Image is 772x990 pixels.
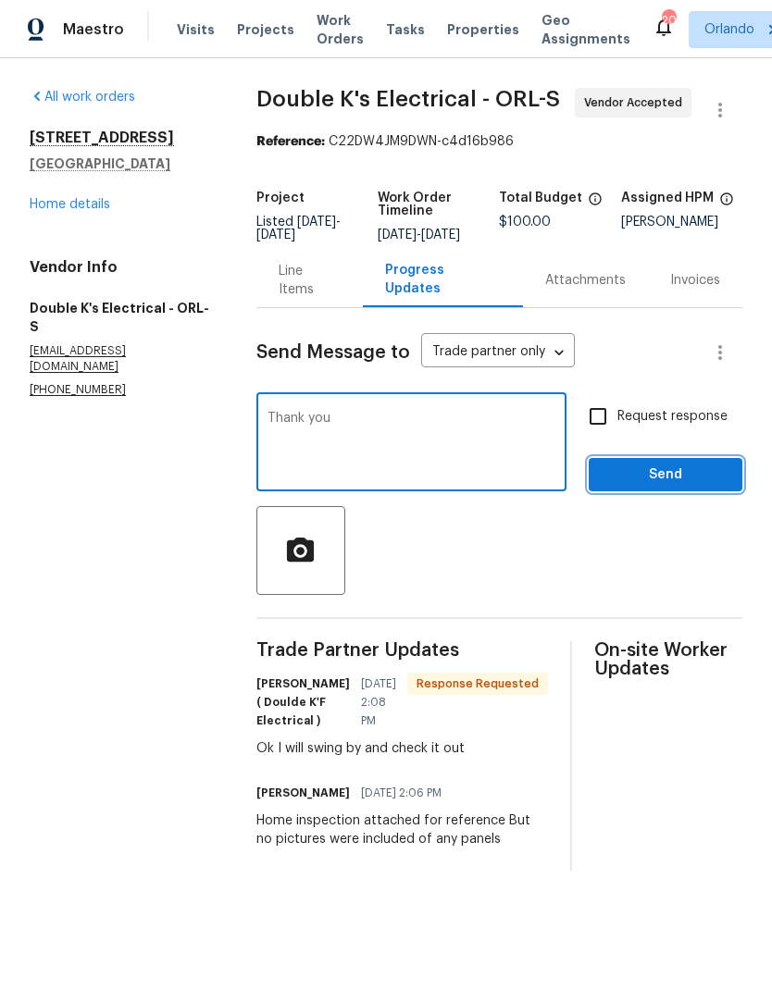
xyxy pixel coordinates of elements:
div: Home inspection attached for reference But no pictures were included of any panels [256,811,548,848]
span: The total cost of line items that have been proposed by Opendoor. This sum includes line items th... [588,192,603,216]
h5: Total Budget [499,192,582,204]
span: Trade Partner Updates [256,641,548,660]
span: [DATE] [378,229,417,241]
h5: Assigned HPM [621,192,714,204]
span: [DATE] [297,216,336,229]
span: Double K's Electrical - ORL-S [256,88,560,110]
span: Tasks [386,23,425,36]
a: Home details [30,198,110,211]
span: Properties [447,20,519,39]
div: Trade partner only [421,338,575,368]
span: Send [604,464,728,487]
span: [DATE] [256,229,295,241]
textarea: Thank you [268,412,555,476]
div: 20 [662,11,675,30]
span: [DATE] [421,229,460,241]
h4: Vendor Info [30,258,212,277]
div: Progress Updates [385,261,501,298]
button: Send [589,458,742,492]
div: C22DW4JM9DWN-c4d16b986 [256,132,742,151]
b: Reference: [256,135,325,148]
span: Geo Assignments [542,11,630,48]
span: Visits [177,20,215,39]
h6: [PERSON_NAME] [256,784,350,802]
span: - [378,229,460,241]
span: $100.00 [499,216,551,229]
div: Attachments [545,271,626,290]
span: Projects [237,20,294,39]
span: - [256,216,341,241]
span: Request response [617,407,728,427]
span: Send Message to [256,343,410,362]
div: Line Items [279,262,341,299]
span: Vendor Accepted [584,93,690,112]
h6: [PERSON_NAME] ( Doulde K'F Electrical ) [256,674,350,730]
h5: Project [256,192,305,204]
span: Maestro [63,20,124,39]
span: Listed [256,216,341,241]
div: [PERSON_NAME] [621,216,742,229]
span: [DATE] 2:06 PM [361,784,442,802]
a: All work orders [30,91,135,104]
span: Work Orders [317,11,364,48]
h5: Double K's Electrical - ORL-S [30,299,212,336]
div: Invoices [670,271,720,290]
h5: Work Order Timeline [378,192,499,217]
span: Response Requested [409,674,546,693]
span: On-site Worker Updates [594,641,742,678]
span: Orlando [704,20,754,39]
span: [DATE] 2:08 PM [361,674,396,730]
span: The hpm assigned to this work order. [719,192,734,216]
div: Ok I will swing by and check it out [256,739,548,758]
